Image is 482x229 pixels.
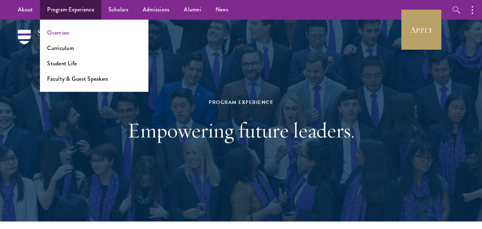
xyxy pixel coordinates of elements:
[118,98,364,107] div: Program Experience
[47,75,108,83] a: Faculty & Guest Speakers
[401,10,441,50] a: Apply
[47,29,69,37] a: Overview
[118,118,364,143] h1: Empowering future leaders.
[18,30,93,55] img: Schwarzman Scholars
[47,59,77,68] a: Student Life
[47,44,74,52] a: Curriculum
